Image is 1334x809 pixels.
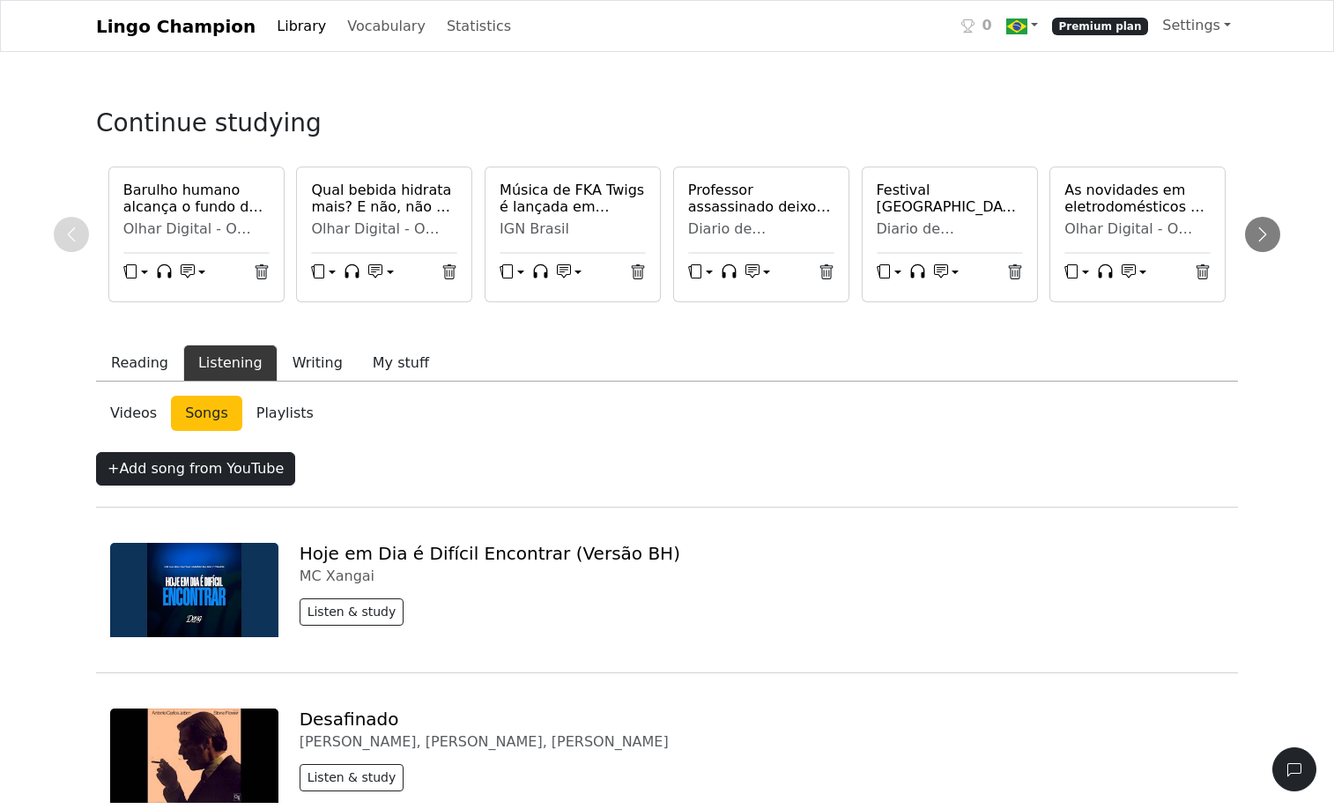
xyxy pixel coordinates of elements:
span: [PERSON_NAME], [PERSON_NAME], [PERSON_NAME] [300,733,669,750]
button: Listen & study [300,764,404,791]
a: Listen & study [300,772,411,789]
button: Reading [96,345,183,382]
button: Listening [183,345,278,382]
a: Statistics [440,9,518,44]
img: br.svg [1006,16,1027,37]
a: Listen & study [300,606,411,623]
button: +Add song from YouTube [96,452,295,486]
a: Videos [96,396,171,431]
a: Desafinado [300,709,399,730]
a: Hoje em Dia é Difícil Encontrar (Versão BH) [300,543,680,564]
span: MC Xangai [300,568,374,584]
a: Settings [1155,8,1238,43]
span: 0 [982,15,991,36]
a: Songs [171,396,242,431]
a: Library [270,9,333,44]
a: Premium plan [1045,8,1156,44]
a: 0 [954,8,998,44]
img: mqdefault.jpg [110,709,278,803]
button: Listen & study [300,598,404,626]
a: Barulho humano alcança o fundo do mar e coloca animais em risco [123,182,270,215]
a: Professor assassinado deixou legado de cultura e educação em [GEOGRAPHIC_DATA] [688,182,834,215]
h3: Continue studying [96,108,713,138]
div: Diario de Pernambuco [877,220,1023,238]
div: Olhar Digital - O futuro passa primeiro aqui [1064,220,1211,238]
a: Playlists [242,396,328,431]
a: Qual bebida hidrata mais? E não, não é a água [311,182,457,215]
a: Vocabulary [340,9,433,44]
button: Writing [278,345,358,382]
span: Premium plan [1052,18,1149,35]
div: Olhar Digital - O futuro passa primeiro aqui [123,220,270,238]
div: Diario de Pernambuco [688,220,834,238]
div: IGN Brasil [500,220,646,238]
div: Olhar Digital - O futuro passa primeiro aqui [311,220,457,238]
a: Festival [GEOGRAPHIC_DATA] Meu País estreia em [GEOGRAPHIC_DATA]; veja programação [877,182,1023,215]
img: mqdefault.jpg [110,543,278,637]
a: Música de FKA Twigs é lançada em Simlish para clipe de Natureza Encantada, última expansão de The... [500,182,646,215]
a: As novidades em eletrodomésticos e eletroportáteis para cozinha para você conhecer [1064,182,1211,215]
a: +Add song from YouTube [96,456,302,472]
button: My stuff [358,345,444,382]
a: Lingo Champion [96,9,256,44]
